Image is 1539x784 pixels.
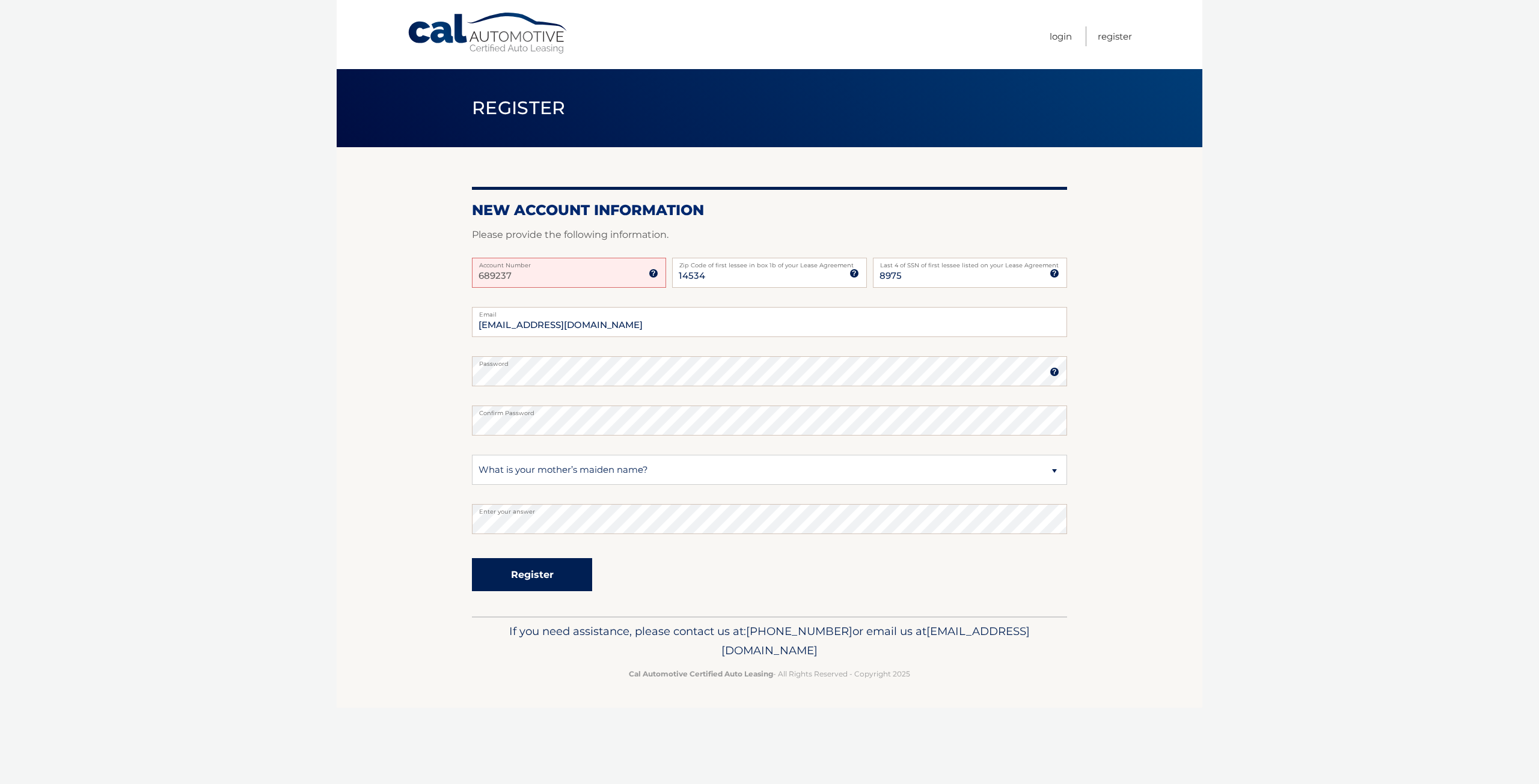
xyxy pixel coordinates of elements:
[721,624,1030,657] span: [EMAIL_ADDRESS][DOMAIN_NAME]
[629,669,773,678] strong: Cal Automotive Certified Auto Leasing
[472,406,1067,415] label: Confirm Password
[472,201,1067,219] h2: New Account Information
[472,307,1067,317] label: Email
[472,356,1067,366] label: Password
[672,258,866,267] label: Zip Code of first lessee in box 1b of your Lease Agreement
[407,12,569,55] a: Cal Automotive
[472,258,666,267] label: Account Number
[480,622,1059,660] p: If you need assistance, please contact us at: or email us at
[480,667,1059,680] p: - All Rights Reserved - Copyright 2025
[649,269,658,278] img: tooltip.svg
[1098,26,1132,46] a: Register
[1050,26,1072,46] a: Login
[873,258,1067,267] label: Last 4 of SSN of first lessee listed on your Lease Agreement
[472,97,566,119] span: Register
[472,258,666,288] input: Account Number
[472,558,592,591] button: Register
[672,258,866,288] input: Zip Code
[472,226,1067,243] p: Please provide the following information.
[849,269,859,278] img: tooltip.svg
[873,258,1067,288] input: SSN or EIN (last 4 digits only)
[1050,269,1059,278] img: tooltip.svg
[746,624,852,638] span: [PHONE_NUMBER]
[472,307,1067,337] input: Email
[1050,367,1059,377] img: tooltip.svg
[472,504,1067,514] label: Enter your answer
